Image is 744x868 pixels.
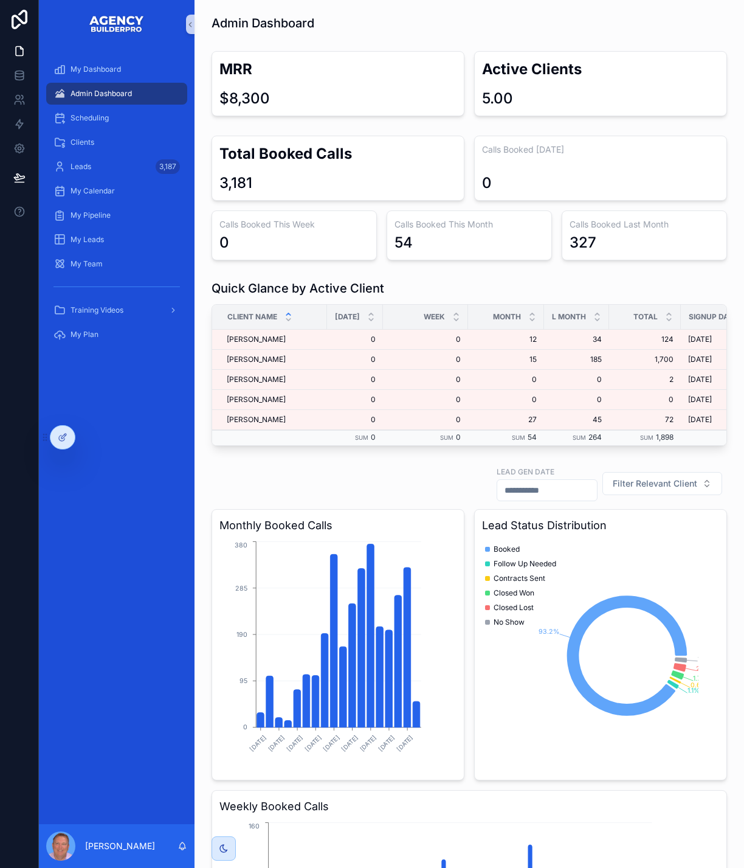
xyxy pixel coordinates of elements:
h3: Calls Booked Last Month [570,218,719,231]
a: 0 [475,395,537,404]
span: 0 [334,415,376,425]
tspan: 1.3% [698,655,712,663]
span: My Team [71,259,103,269]
tspan: 1.1% [687,687,700,695]
span: [PERSON_NAME] [227,335,286,344]
span: Booked [494,544,520,554]
div: 3,181 [219,173,252,193]
a: My Calendar [46,180,187,202]
a: 2 [616,375,673,384]
span: [DATE] [688,335,712,344]
a: 0 [390,355,461,364]
tspan: 93.2% [539,628,559,636]
tspan: 0 [243,723,247,731]
h2: MRR [219,59,456,79]
span: Total [633,312,658,322]
div: chart [482,539,719,773]
a: [PERSON_NAME] [227,415,320,425]
p: [PERSON_NAME] [85,840,155,852]
small: Sum [512,434,525,441]
small: Sum [440,434,453,441]
a: 0 [616,395,673,404]
span: 45 [551,415,602,425]
a: 72 [616,415,673,425]
span: 1,898 [656,432,673,442]
div: scrollable content [39,49,195,363]
a: 0 [334,355,376,364]
label: Lead Gen Date [497,466,554,477]
span: Closed Lost [494,603,534,613]
div: 54 [394,233,413,252]
text: [DATE] [396,734,415,753]
h3: Monthly Booked Calls [219,517,456,534]
span: Leads [71,162,91,172]
span: [DATE] [688,355,712,364]
span: 0 [371,432,376,442]
a: 124 [616,335,673,344]
span: My Dashboard [71,64,121,74]
a: Admin Dashboard [46,83,187,105]
span: [PERSON_NAME] [227,375,286,384]
a: Training Videos [46,299,187,321]
a: 0 [551,375,602,384]
span: 1,700 [616,355,673,364]
span: [PERSON_NAME] [227,395,286,404]
h3: Calls Booked This Week [219,218,369,231]
span: Month [493,312,521,322]
a: 27 [475,415,537,425]
span: [PERSON_NAME] [227,355,286,364]
span: L Month [552,312,586,322]
span: 0 [390,415,461,425]
a: [PERSON_NAME] [227,335,320,344]
span: [DATE] [688,375,712,384]
span: Clients [71,137,94,147]
text: [DATE] [322,734,341,753]
tspan: 2% [696,665,706,673]
text: [DATE] [304,734,323,753]
a: My Team [46,253,187,275]
span: [DATE] [335,312,360,322]
tspan: 285 [235,585,247,592]
a: Clients [46,131,187,153]
span: 264 [588,432,602,442]
h3: Weekly Booked Calls [219,798,719,815]
h2: Active Clients [482,59,719,79]
a: My Plan [46,324,187,345]
span: 15 [475,355,537,364]
span: Training Videos [71,305,123,315]
a: My Pipeline [46,204,187,226]
a: Leads3,187 [46,156,187,178]
a: 0 [390,375,461,384]
div: 0 [219,233,229,252]
small: Sum [640,434,653,441]
span: Contracts Sent [494,574,545,583]
a: 34 [551,335,602,344]
tspan: 95 [239,677,247,685]
text: [DATE] [340,734,359,753]
a: 0 [334,375,376,384]
a: 0 [475,375,537,384]
div: $8,300 [219,89,270,108]
div: 3,187 [156,159,180,174]
span: Closed Won [494,588,534,598]
a: 0 [551,395,602,404]
h2: Total Booked Calls [219,144,456,164]
a: [PERSON_NAME] [227,375,320,384]
span: Client Name [227,312,277,322]
span: 12 [475,335,537,344]
span: 0 [390,335,461,344]
span: Follow Up Needed [494,559,556,569]
div: 327 [570,233,596,252]
a: 0 [334,395,376,404]
span: No Show [494,617,525,627]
